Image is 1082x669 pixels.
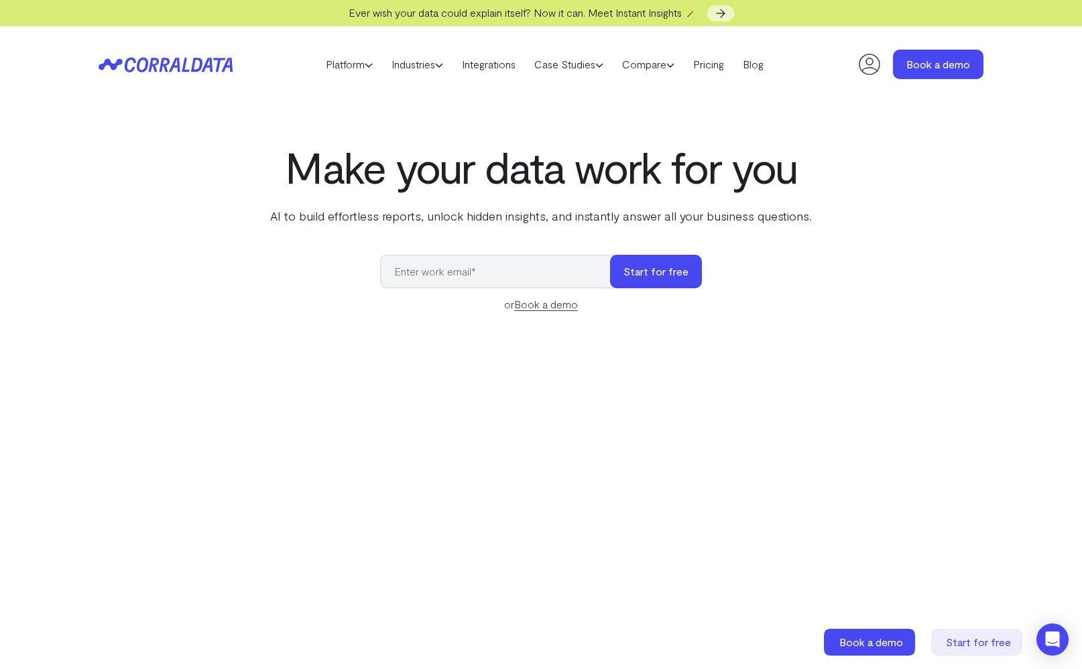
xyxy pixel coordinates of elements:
a: Pricing [684,54,733,74]
a: Blog [733,54,773,74]
span: Ever wish your data could explain itself? Now it can. Meet Instant Insights 🪄 [349,6,698,19]
a: Book a demo [514,298,578,311]
div: Open Intercom Messenger [1036,623,1069,656]
input: Enter work email* [380,255,623,288]
a: Book a demo [824,629,918,656]
p: AI to build effortless reports, unlock hidden insights, and instantly answer all your business qu... [267,207,815,225]
div: or [380,296,702,312]
a: Book a demo [893,50,983,79]
a: Case Studies [525,54,613,74]
a: Start for free [931,629,1025,656]
a: Industries [382,54,453,74]
a: Compare [613,54,684,74]
button: Start for free [610,255,702,288]
span: Start for free [946,635,1011,648]
a: Integrations [453,54,525,74]
a: Platform [316,54,382,74]
span: Book a demo [839,635,903,648]
h1: Make your data work for you [267,143,815,191]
